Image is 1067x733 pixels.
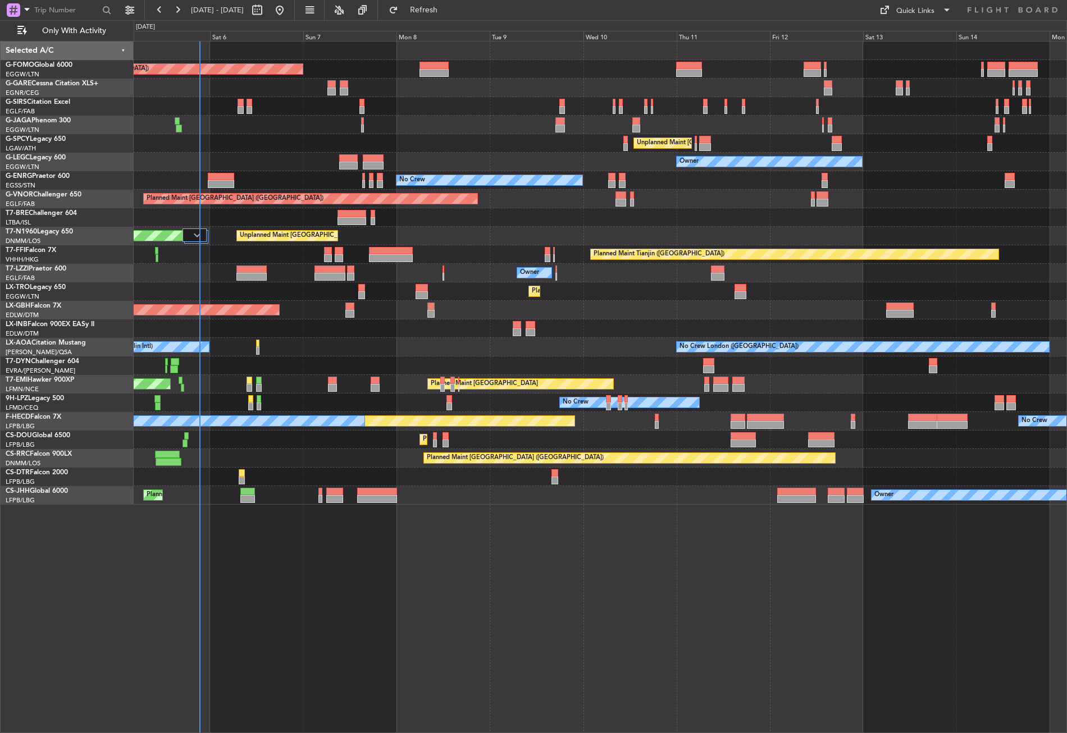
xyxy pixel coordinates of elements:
a: EGGW/LTN [6,126,39,134]
span: T7-DYN [6,358,31,365]
span: CS-DTR [6,469,30,476]
button: Quick Links [874,1,957,19]
img: arrow-gray.svg [194,233,200,237]
div: Owner [520,264,539,281]
a: CS-DTRFalcon 2000 [6,469,68,476]
span: T7-FFI [6,247,25,254]
span: CS-JHH [6,488,30,494]
div: Planned Maint [GEOGRAPHIC_DATA] ([GEOGRAPHIC_DATA]) [147,487,323,503]
div: Fri 12 [770,31,863,41]
div: Mon 8 [396,31,490,41]
a: LX-INBFalcon 900EX EASy II [6,321,94,328]
span: G-SPCY [6,136,30,143]
a: EGLF/FAB [6,107,35,116]
a: CS-RRCFalcon 900LX [6,451,72,457]
a: G-SIRSCitation Excel [6,99,70,106]
div: Planned Maint [GEOGRAPHIC_DATA] [431,375,538,392]
div: Wed 10 [583,31,677,41]
div: Tue 9 [490,31,583,41]
a: G-SPCYLegacy 650 [6,136,66,143]
div: Planned Maint Dusseldorf [532,283,605,300]
a: EGSS/STN [6,181,35,190]
a: 9H-LPZLegacy 500 [6,395,64,402]
a: DNMM/LOS [6,459,40,468]
a: EGNR/CEG [6,89,39,97]
a: G-FOMOGlobal 6000 [6,62,72,68]
div: No Crew [399,172,425,189]
span: T7-EMI [6,377,28,383]
a: F-HECDFalcon 7X [6,414,61,420]
div: Unplanned Maint [GEOGRAPHIC_DATA] ([GEOGRAPHIC_DATA]) [240,227,425,244]
span: G-LEGC [6,154,30,161]
span: [DATE] - [DATE] [191,5,244,15]
button: Refresh [384,1,451,19]
div: Owner [680,153,699,170]
span: G-ENRG [6,173,32,180]
span: G-VNOR [6,191,33,198]
a: EGGW/LTN [6,163,39,171]
a: T7-LZZIPraetor 600 [6,265,66,272]
div: Unplanned Maint [GEOGRAPHIC_DATA] ([PERSON_NAME] Intl) [637,135,819,152]
a: LX-GBHFalcon 7X [6,303,61,309]
span: T7-N1960 [6,228,37,235]
div: Fri 5 [117,31,210,41]
a: LFPB/LBG [6,422,35,430]
a: T7-N1960Legacy 650 [6,228,73,235]
a: LTBA/ISL [6,218,31,227]
span: G-SIRS [6,99,27,106]
a: CS-DOUGlobal 6500 [6,432,70,439]
a: G-JAGAPhenom 300 [6,117,71,124]
span: LX-AOA [6,340,31,346]
a: T7-FFIFalcon 7X [6,247,56,254]
a: EDLW/DTM [6,329,39,338]
span: 9H-LPZ [6,395,28,402]
div: Planned Maint [GEOGRAPHIC_DATA] ([GEOGRAPHIC_DATA]) [423,431,600,448]
a: T7-EMIHawker 900XP [6,377,74,383]
span: G-JAGA [6,117,31,124]
div: No Crew [1022,413,1047,429]
div: Owner [874,487,893,503]
span: F-HECD [6,414,30,420]
a: LFPB/LBG [6,478,35,486]
a: EGGW/LTN [6,70,39,79]
span: G-FOMO [6,62,34,68]
a: EDLW/DTM [6,311,39,319]
a: DNMM/LOS [6,237,40,245]
a: LFMN/NCE [6,385,39,393]
a: LFPB/LBG [6,441,35,449]
a: LFPB/LBG [6,496,35,505]
a: G-ENRGPraetor 600 [6,173,70,180]
div: Thu 11 [677,31,770,41]
a: T7-BREChallenger 604 [6,210,77,217]
span: LX-INB [6,321,28,328]
div: Sat 6 [210,31,303,41]
a: G-GARECessna Citation XLS+ [6,80,98,87]
span: LX-GBH [6,303,30,309]
div: No Crew London ([GEOGRAPHIC_DATA]) [680,338,799,355]
span: Only With Activity [29,27,118,35]
a: CS-JHHGlobal 6000 [6,488,68,494]
div: [DATE] [136,22,155,32]
span: T7-LZZI [6,265,29,272]
span: G-GARE [6,80,31,87]
a: LX-AOACitation Mustang [6,340,86,346]
a: [PERSON_NAME]/QSA [6,348,72,356]
div: Sat 13 [863,31,956,41]
span: T7-BRE [6,210,29,217]
div: Sun 7 [303,31,396,41]
a: VHHH/HKG [6,255,39,264]
div: Planned Maint [GEOGRAPHIC_DATA] ([GEOGRAPHIC_DATA]) [427,450,604,466]
div: Sun 14 [956,31,1050,41]
div: No Crew [563,394,589,411]
span: CS-DOU [6,432,32,439]
div: Planned Maint [GEOGRAPHIC_DATA] ([GEOGRAPHIC_DATA]) [147,190,323,207]
div: Quick Links [896,6,934,17]
a: EGLF/FAB [6,200,35,208]
a: G-LEGCLegacy 600 [6,154,66,161]
span: Refresh [400,6,448,14]
a: EGLF/FAB [6,274,35,282]
input: Trip Number [34,2,99,19]
a: EGGW/LTN [6,292,39,301]
a: T7-DYNChallenger 604 [6,358,79,365]
a: LX-TROLegacy 650 [6,284,66,291]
